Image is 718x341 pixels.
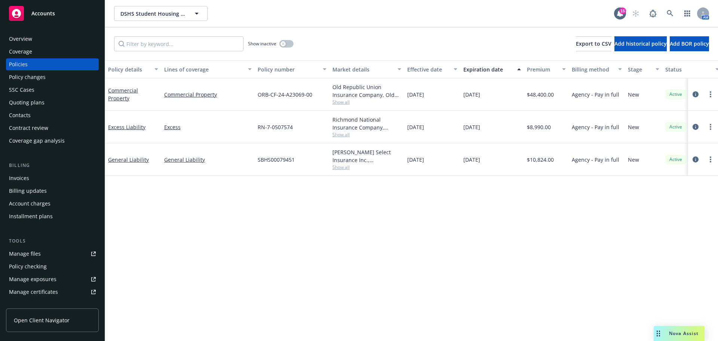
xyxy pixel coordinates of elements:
a: more [706,90,715,99]
div: Stage [628,66,651,73]
div: Manage exposures [9,273,56,285]
a: Manage claims [6,299,99,311]
a: Search [663,6,678,21]
div: Coverage gap analysis [9,135,65,147]
a: Excess [164,123,252,131]
span: Active [668,124,683,130]
div: Market details [332,66,393,73]
div: Billing [6,162,99,169]
a: Billing updates [6,185,99,197]
span: Show inactive [248,40,276,47]
a: Quoting plans [6,97,99,109]
div: [PERSON_NAME] Select Insurance Inc., [PERSON_NAME] Insurance Group, Ltd., RT Specialty Insurance ... [332,148,401,164]
span: Add BOR policy [670,40,709,47]
span: $48,400.00 [527,91,554,98]
button: Billing method [569,60,625,78]
span: New [628,91,639,98]
a: Report a Bug [645,6,660,21]
span: Agency - Pay in full [572,123,619,131]
div: Billing updates [9,185,47,197]
span: [DATE] [407,156,424,164]
a: Manage exposures [6,273,99,285]
div: Premium [527,66,558,73]
span: [DATE] [463,123,480,131]
a: Policies [6,58,99,70]
a: Invoices [6,172,99,184]
div: Manage claims [9,299,47,311]
span: [DATE] [463,156,480,164]
a: Switch app [680,6,695,21]
div: Policy details [108,66,150,73]
button: Premium [524,60,569,78]
div: Tools [6,237,99,245]
span: [DATE] [407,123,424,131]
span: Show all [332,164,401,170]
a: Manage certificates [6,286,99,298]
div: Invoices [9,172,29,184]
div: Policy changes [9,71,46,83]
span: Export to CSV [576,40,611,47]
span: DSHS Student Housing Investment Group [120,10,185,18]
button: Effective date [404,60,460,78]
div: Billing method [572,66,614,73]
a: Manage files [6,248,99,260]
span: Show all [332,131,401,138]
span: Show all [332,99,401,105]
div: Richmond National Insurance Company, Richmond National Group, Inc., RT Specialty Insurance Servic... [332,116,401,131]
button: Export to CSV [576,36,611,51]
span: SBHS00079451 [258,156,295,164]
a: circleInformation [691,122,700,131]
a: Policy checking [6,261,99,273]
a: Contract review [6,122,99,134]
a: Coverage [6,46,99,58]
span: Open Client Navigator [14,316,70,324]
div: Quoting plans [9,97,45,109]
span: Add historical policy [614,40,667,47]
div: Manage files [9,248,41,260]
span: Active [668,156,683,163]
button: Market details [329,60,404,78]
div: Effective date [407,66,449,73]
div: Status [665,66,711,73]
a: Contacts [6,109,99,121]
div: Contacts [9,109,31,121]
a: Policy changes [6,71,99,83]
div: Old Republic Union Insurance Company, Old Republic General Insurance Group, Amwins [332,83,401,99]
div: Installment plans [9,210,53,222]
span: [DATE] [463,91,480,98]
div: Drag to move [654,326,663,341]
button: DSHS Student Housing Investment Group [114,6,208,21]
a: more [706,155,715,164]
button: Policy details [105,60,161,78]
div: Policies [9,58,28,70]
div: Expiration date [463,66,513,73]
span: New [628,123,639,131]
span: $8,990.00 [527,123,551,131]
div: SSC Cases [9,84,34,96]
div: Account charges [9,198,50,210]
button: Stage [625,60,662,78]
span: Accounts [31,10,55,16]
div: Policy number [258,66,318,73]
a: Commercial Property [108,87,138,102]
span: RN-7-0507574 [258,123,293,131]
div: Policy checking [9,261,47,273]
span: Active [668,91,683,98]
a: SSC Cases [6,84,99,96]
span: Agency - Pay in full [572,156,619,164]
input: Filter by keyword... [114,36,243,51]
span: New [628,156,639,164]
div: Lines of coverage [164,66,243,73]
a: circleInformation [691,90,700,99]
span: $10,824.00 [527,156,554,164]
span: [DATE] [407,91,424,98]
a: Commercial Property [164,91,252,98]
div: Contract review [9,122,48,134]
a: Coverage gap analysis [6,135,99,147]
button: Add BOR policy [670,36,709,51]
a: Overview [6,33,99,45]
span: ORB-CF-24-A23069-00 [258,91,312,98]
div: 15 [619,7,626,14]
a: Excess Liability [108,124,145,131]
